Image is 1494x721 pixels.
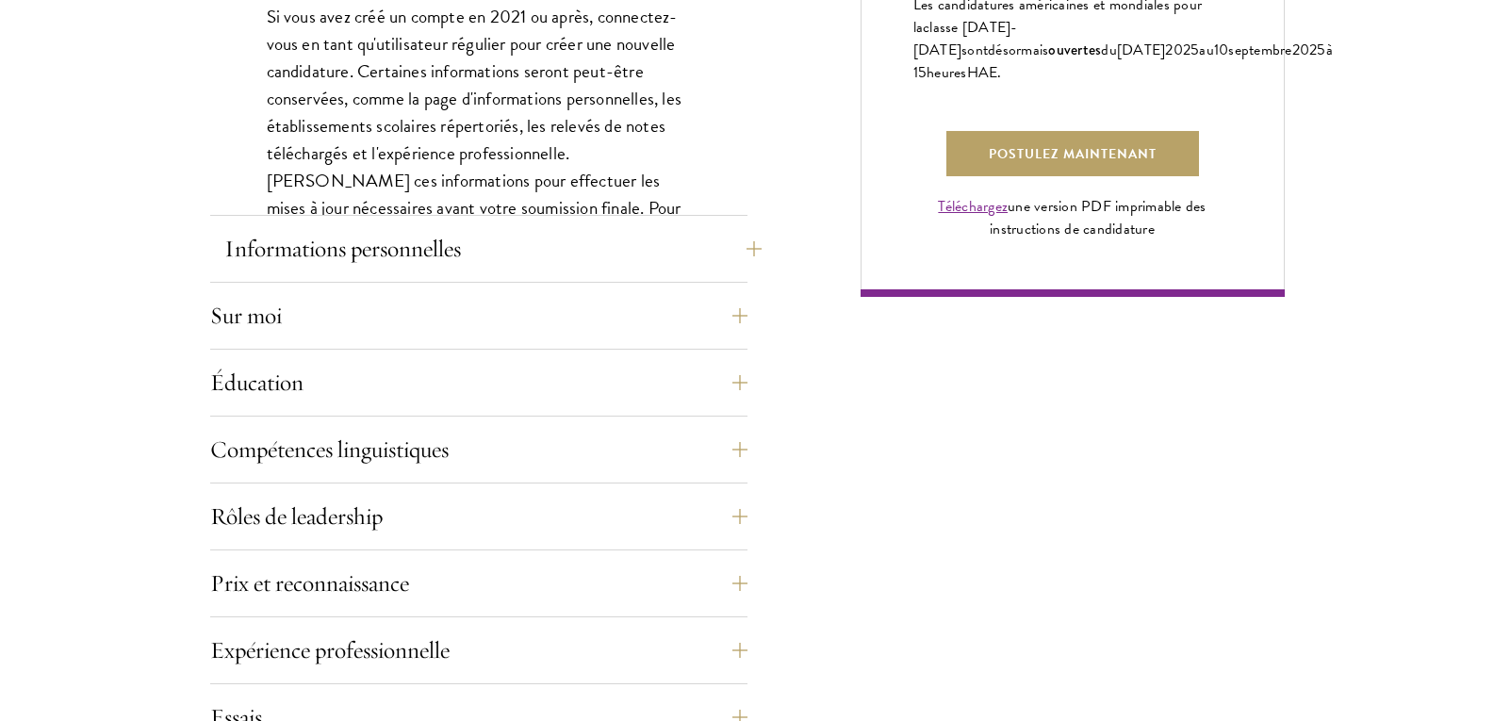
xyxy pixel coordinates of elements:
[1228,39,1291,61] font: septembre
[989,144,1157,164] font: Postulez maintenant
[210,301,282,330] font: Sur moi
[1199,39,1214,61] font: au
[224,226,762,271] button: Informations personnelles
[961,39,988,61] font: sont
[267,3,682,277] font: Si vous avez créé un compte en 2021 ou après, connectez-vous en tant qu'utilisateur régulier pour...
[1292,39,1326,61] font: 2025
[967,61,1002,84] font: HAE.
[1048,39,1101,60] font: ouvertes
[210,568,409,598] font: Prix et reconnaissance
[210,368,304,397] font: Éducation
[927,61,967,84] font: heures
[990,195,1207,240] font: une version PDF imprimable des instructions de candidature
[210,494,747,539] button: Rôles de leadership
[913,39,1333,84] font: à 15
[210,427,747,472] button: Compétences linguistiques
[210,561,747,606] button: Prix et reconnaissance
[210,628,747,673] button: Expérience professionnelle
[988,39,1048,61] font: désormais
[1101,39,1117,61] font: du
[913,16,1018,61] font: classe [DATE]-[DATE]
[1117,39,1166,61] font: [DATE]
[938,195,1008,218] a: Téléchargez
[224,234,461,263] font: Informations personnelles
[1214,39,1229,61] font: 10
[210,360,747,405] button: Éducation
[946,131,1199,176] a: Postulez maintenant
[210,501,383,531] font: Rôles de leadership
[210,434,449,464] font: Compétences linguistiques
[1165,39,1199,61] font: 2025
[210,635,450,664] font: Expérience professionnelle
[210,293,747,338] button: Sur moi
